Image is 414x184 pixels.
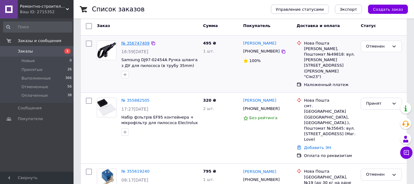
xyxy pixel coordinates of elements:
[92,6,145,13] h1: Список заказов
[304,103,356,142] div: смт. [GEOGRAPHIC_DATA] ([GEOGRAPHIC_DATA], [GEOGRAPHIC_DATA].), Поштомат №35645: вул. [STREET_ADD...
[21,58,35,64] span: Новые
[203,177,214,182] span: 1 шт.
[297,23,340,28] span: Доставка и оплата
[304,82,356,88] div: Наложенный платеж
[21,93,48,98] span: Оплаченные
[366,43,389,50] div: Отменен
[304,169,356,174] div: Нова Пошта
[121,57,198,68] a: Samsung DJ97-02454A Ручка шланга з ДУ для пилососа (в трубу 35mm)
[121,115,198,131] a: Набір фільтрів EF95 контейнера + мікрофільтр для пилососа Electrolux 9001663419
[304,153,356,159] div: Оплата по реквизитам
[64,49,70,54] span: 1
[67,93,72,98] span: 38
[243,41,276,46] a: [PERSON_NAME]
[249,58,261,63] span: 100%
[249,115,278,120] span: Без рейтинга
[373,7,403,12] span: Создать заказ
[67,84,72,90] span: 56
[304,41,356,46] div: Нова Пошта
[97,98,116,117] a: Фото товару
[271,5,329,14] button: Управление статусами
[18,105,42,111] span: Сообщения
[243,106,280,111] span: [PHONE_NUMBER]
[366,171,389,178] div: Отменен
[121,98,150,103] a: № 355882505
[121,49,148,54] span: 16:59[DATE]
[335,5,362,14] button: Экспорт
[97,41,116,60] img: Фото товару
[65,76,72,81] span: 366
[70,58,72,64] span: 0
[243,169,276,175] a: [PERSON_NAME]
[97,23,110,28] span: Заказ
[121,41,150,45] a: № 356747409
[340,7,357,12] span: Экспорт
[67,67,72,72] span: 26
[203,49,214,53] span: 1 шт.
[18,116,43,122] span: Покупатели
[243,98,276,104] a: [PERSON_NAME]
[400,147,412,159] button: Чат с покупателем
[18,49,33,54] span: Заказы
[121,107,148,112] span: 17:27[DATE]
[243,23,271,28] span: Покупатель
[304,145,331,150] a: Добавить ЭН
[21,67,43,72] span: Принятые
[20,9,74,15] div: Ваш ID: 2715352
[20,4,66,9] span: Ремонтно-строительная компания «Мастер на дом»
[97,98,116,117] img: Фото товару
[97,41,116,60] a: Фото товару
[361,23,376,28] span: Статус
[203,41,216,45] span: 495 ₴
[366,100,389,107] div: Принят
[3,22,72,33] input: Поиск
[362,7,408,11] a: Создать заказ
[243,177,280,182] span: [PHONE_NUMBER]
[368,5,408,14] button: Создать заказ
[203,98,216,103] span: 320 ₴
[21,84,48,90] span: Отмененные
[121,178,148,182] span: 08:17[DATE]
[304,98,356,103] div: Нова Пошта
[21,76,51,81] span: Выполненные
[203,23,218,28] span: Сумма
[304,46,356,80] div: [PERSON_NAME], Поштомат №49818: вул. [PERSON_NAME][STREET_ADDRESS] ([PERSON_NAME] "Сім23")
[203,169,216,174] span: 795 ₴
[243,49,280,53] span: [PHONE_NUMBER]
[18,38,61,44] span: Заказы и сообщения
[121,169,150,174] a: № 355619240
[276,7,324,12] span: Управление статусами
[203,106,214,111] span: 2 шт.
